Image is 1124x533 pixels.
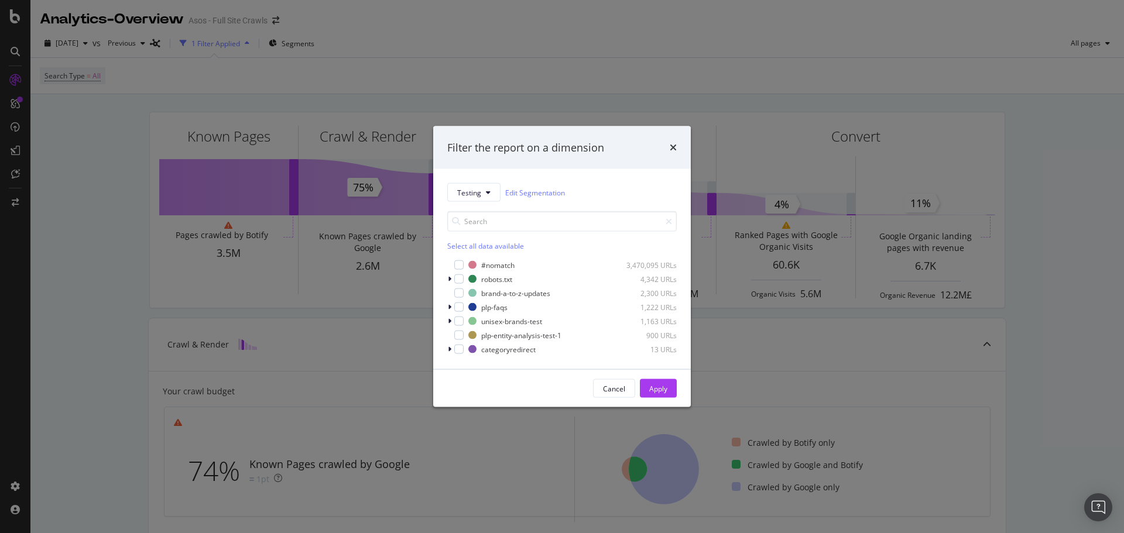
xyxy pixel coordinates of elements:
div: brand-a-to-z-updates [481,288,550,298]
div: Open Intercom Messenger [1084,493,1112,521]
div: 1,163 URLs [619,316,677,326]
div: plp-faqs [481,302,508,312]
span: Testing [457,187,481,197]
button: Apply [640,379,677,398]
div: categoryredirect [481,344,536,354]
div: Select all data available [447,241,677,251]
div: 2,300 URLs [619,288,677,298]
div: plp-entity-analysis-test-1 [481,330,561,340]
div: robots.txt [481,274,512,284]
button: Testing [447,183,501,202]
div: modal [433,126,691,407]
div: Cancel [603,383,625,393]
div: 4,342 URLs [619,274,677,284]
div: unisex-brands-test [481,316,542,326]
div: 1,222 URLs [619,302,677,312]
div: times [670,140,677,155]
div: Apply [649,383,667,393]
button: Cancel [593,379,635,398]
div: 900 URLs [619,330,677,340]
div: 3,470,095 URLs [619,260,677,270]
a: Edit Segmentation [505,186,565,198]
div: Filter the report on a dimension [447,140,604,155]
div: #nomatch [481,260,515,270]
input: Search [447,211,677,232]
div: 13 URLs [619,344,677,354]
